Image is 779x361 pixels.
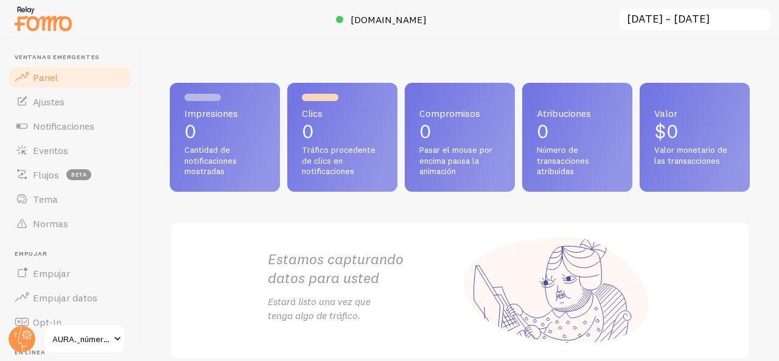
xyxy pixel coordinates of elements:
font: Impresiones [184,107,238,119]
font: Empujar datos [33,292,97,304]
font: Compromisos [419,107,480,119]
font: Panel [33,71,58,83]
font: Flujos [33,169,59,181]
a: Empujar datos [7,286,133,310]
font: Número de transacciones atribuidas [537,144,589,177]
font: 0 [537,119,549,143]
font: tenga algo de tráfico. [268,309,360,321]
font: Valor [654,107,677,119]
a: Eventos [7,138,133,163]
font: AURA._número 2 [52,334,115,345]
a: Tema [7,187,133,211]
a: Normas [7,211,133,236]
font: Empujar [15,250,47,258]
font: Ventanas emergentes [15,53,100,61]
font: Notificaciones [33,120,94,132]
a: Panel [7,65,133,89]
font: Opt-In [33,316,61,328]
font: 0 [184,119,197,143]
font: Cantidad de notificaciones mostradas [184,144,237,177]
font: Estará listo una vez que [268,295,371,307]
a: Flujos beta [7,163,133,187]
font: Eventos [33,144,68,156]
font: Normas [33,217,68,230]
font: Tema [33,193,58,205]
font: $0 [654,119,679,143]
font: Estamos capturando [268,250,403,268]
a: Notificaciones [7,114,133,138]
img: fomo-relay-logo-orange.svg [13,3,74,34]
font: 0 [302,119,314,143]
a: Empujar [7,261,133,286]
font: Atribuciones [537,107,591,119]
a: Ajustes [7,89,133,114]
a: Opt-In [7,310,133,334]
font: Tráfico procedente de clics en notificaciones [302,144,376,177]
font: Valor monetario de las transacciones [654,144,727,166]
font: datos para usted [268,268,379,287]
font: beta [71,171,87,178]
a: AURA._número 2 [44,324,126,354]
font: Empujar [33,267,70,279]
font: 0 [419,119,431,143]
font: Ajustes [33,96,65,108]
font: Pasar el mouse por encima pausa la animación [419,144,492,177]
font: Clics [302,107,323,119]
